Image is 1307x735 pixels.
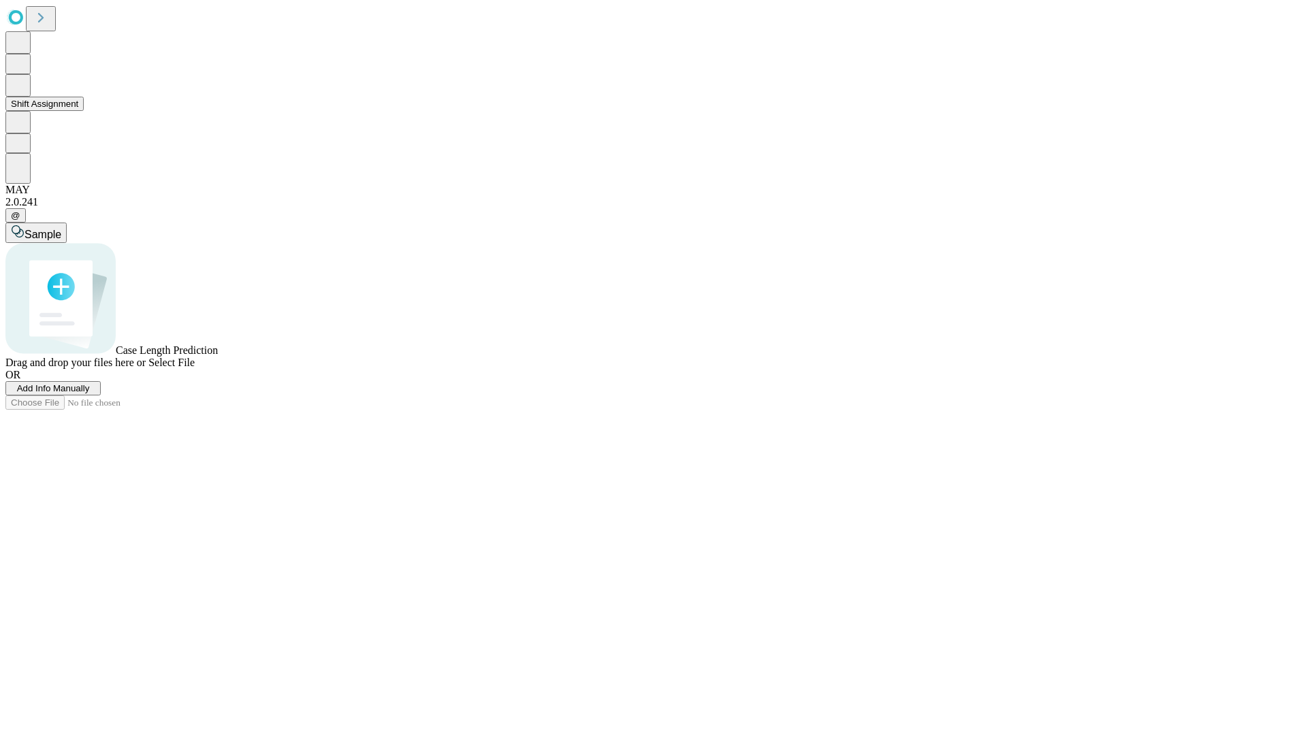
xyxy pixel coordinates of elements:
[25,229,61,240] span: Sample
[17,383,90,393] span: Add Info Manually
[5,97,84,111] button: Shift Assignment
[5,196,1302,208] div: 2.0.241
[5,357,146,368] span: Drag and drop your files here or
[5,369,20,380] span: OR
[148,357,195,368] span: Select File
[5,208,26,223] button: @
[5,223,67,243] button: Sample
[11,210,20,220] span: @
[5,184,1302,196] div: MAY
[116,344,218,356] span: Case Length Prediction
[5,381,101,395] button: Add Info Manually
